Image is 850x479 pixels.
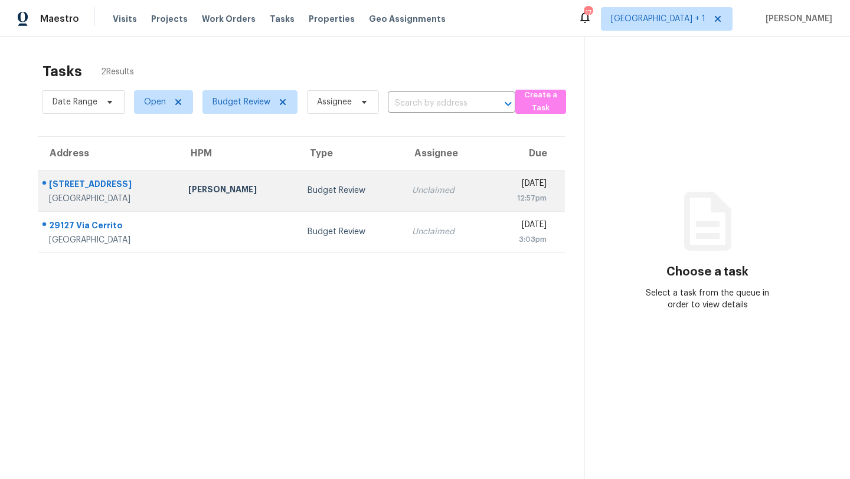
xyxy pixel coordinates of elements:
div: [DATE] [496,219,546,234]
span: Assignee [317,96,352,108]
div: [STREET_ADDRESS] [49,178,169,193]
span: Open [144,96,166,108]
span: 2 Results [101,66,134,78]
div: Budget Review [308,226,393,238]
h3: Choose a task [666,266,748,278]
span: Date Range [53,96,97,108]
th: Address [38,137,179,170]
div: [GEOGRAPHIC_DATA] [49,234,169,246]
span: Visits [113,13,137,25]
input: Search by address [388,94,482,113]
div: [DATE] [496,178,546,192]
button: Create a Task [515,90,566,114]
span: Work Orders [202,13,256,25]
div: Budget Review [308,185,393,196]
div: 3:03pm [496,234,546,245]
div: Select a task from the queue in order to view details [646,287,769,311]
span: Budget Review [212,96,270,108]
span: [GEOGRAPHIC_DATA] + 1 [611,13,705,25]
span: Create a Task [521,88,560,116]
div: 12:57pm [496,192,546,204]
th: HPM [179,137,298,170]
div: Unclaimed [412,226,477,238]
span: [PERSON_NAME] [761,13,832,25]
span: Tasks [270,15,295,23]
div: 29127 Via Cerrito [49,219,169,234]
h2: Tasks [42,65,82,77]
div: [GEOGRAPHIC_DATA] [49,193,169,205]
span: Properties [309,13,355,25]
th: Type [298,137,403,170]
div: [PERSON_NAME] [188,183,289,198]
div: Unclaimed [412,185,477,196]
button: Open [500,96,516,112]
th: Assignee [403,137,486,170]
span: Geo Assignments [369,13,446,25]
span: Maestro [40,13,79,25]
div: 17 [584,7,592,19]
span: Projects [151,13,188,25]
th: Due [486,137,564,170]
